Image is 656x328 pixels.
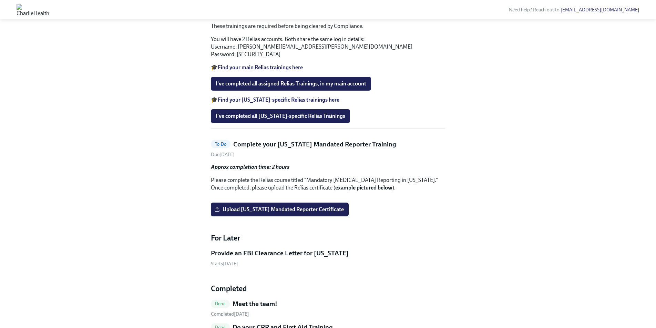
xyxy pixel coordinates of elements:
h4: For Later [211,233,445,243]
span: Done [211,301,230,306]
p: 🎓 [211,96,445,104]
p: You will have 2 Relias accounts. Both share the same log in details: Username: [PERSON_NAME][EMAI... [211,35,445,58]
strong: example pictured below [335,184,392,191]
h5: Complete your [US_STATE] Mandated Reporter Training [233,140,396,149]
a: To DoComplete your [US_STATE] Mandated Reporter TrainingDue[DATE] [211,140,445,158]
p: 🎓 [211,64,445,71]
a: [EMAIL_ADDRESS][DOMAIN_NAME] [561,7,639,13]
img: CharlieHealth [17,4,49,15]
span: Need help? Reach out to [509,7,639,13]
h4: Completed [211,284,445,294]
p: These trainings are required before being cleared by Compliance. [211,22,445,30]
span: I've completed all [US_STATE]-specific Relias Trainings [216,113,345,120]
span: Upload [US_STATE] Mandated Reporter Certificate [216,206,344,213]
h5: Meet the team! [233,299,277,308]
span: To Do [211,142,230,147]
a: DoneMeet the team! Completed[DATE] [211,299,445,318]
label: Upload [US_STATE] Mandated Reporter Certificate [211,203,349,216]
span: Friday, September 19th 2025, 10:34 am [211,311,249,317]
button: I've completed all assigned Relias Trainings, in my main account [211,77,371,91]
strong: Approx completion time: 2 hours [211,164,289,170]
span: I've completed all assigned Relias Trainings, in my main account [216,80,366,87]
a: Find your [US_STATE]-specific Relias trainings here [218,96,339,103]
a: Find your main Relias trainings here [218,64,303,71]
span: Friday, October 3rd 2025, 7:00 am [211,152,235,157]
h5: Provide an FBI Clearance Letter for [US_STATE] [211,249,349,258]
a: Provide an FBI Clearance Letter for [US_STATE]Starts[DATE] [211,249,445,267]
button: I've completed all [US_STATE]-specific Relias Trainings [211,109,350,123]
p: Please complete the Relias course titled "Mandatory [MEDICAL_DATA] Reporting in [US_STATE]." Once... [211,176,445,192]
span: Monday, October 6th 2025, 7:00 am [211,261,238,267]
